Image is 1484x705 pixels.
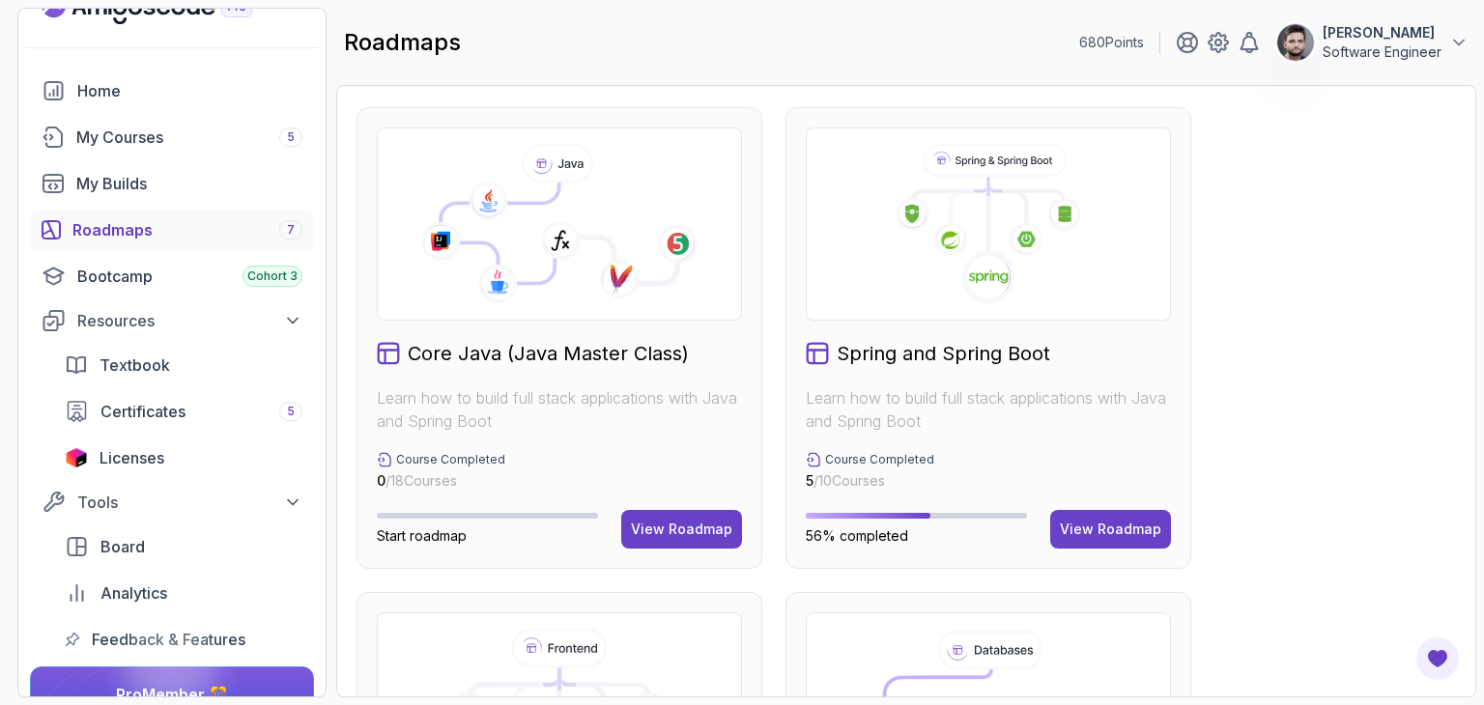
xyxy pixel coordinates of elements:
[837,340,1050,367] h2: Spring and Spring Boot
[806,471,934,491] p: / 10 Courses
[806,472,813,489] span: 5
[30,71,314,110] a: home
[377,527,467,544] span: Start roadmap
[396,452,505,467] p: Course Completed
[247,268,298,284] span: Cohort 3
[76,172,302,195] div: My Builds
[77,491,302,514] div: Tools
[30,485,314,520] button: Tools
[1414,635,1461,682] button: Open Feedback Button
[100,581,167,605] span: Analytics
[53,620,314,659] a: feedback
[806,527,908,544] span: 56% completed
[344,27,461,58] h2: roadmaps
[65,448,88,467] img: jetbrains icon
[53,438,314,477] a: licenses
[77,79,302,102] div: Home
[30,303,314,338] button: Resources
[377,471,505,491] p: / 18 Courses
[1050,510,1171,549] button: View Roadmap
[631,520,732,539] div: View Roadmap
[30,118,314,156] a: courses
[30,257,314,296] a: bootcamp
[76,126,302,149] div: My Courses
[287,129,295,145] span: 5
[408,340,689,367] h2: Core Java (Java Master Class)
[621,510,742,549] button: View Roadmap
[53,527,314,566] a: board
[1060,520,1161,539] div: View Roadmap
[92,628,245,651] span: Feedback & Features
[377,386,742,433] p: Learn how to build full stack applications with Java and Spring Boot
[77,265,302,288] div: Bootcamp
[287,222,295,238] span: 7
[1323,42,1441,62] p: Software Engineer
[806,386,1171,433] p: Learn how to build full stack applications with Java and Spring Boot
[53,392,314,431] a: certificates
[100,353,170,377] span: Textbook
[100,535,145,558] span: Board
[77,309,302,332] div: Resources
[72,218,302,241] div: Roadmaps
[1323,23,1441,42] p: [PERSON_NAME]
[100,446,164,469] span: Licenses
[30,164,314,203] a: builds
[825,452,934,467] p: Course Completed
[53,346,314,384] a: textbook
[1276,23,1469,62] button: user profile image[PERSON_NAME]Software Engineer
[1277,24,1314,61] img: user profile image
[287,404,295,419] span: 5
[53,574,314,612] a: analytics
[30,211,314,249] a: roadmaps
[1079,33,1144,52] p: 680 Points
[100,400,185,423] span: Certificates
[377,472,385,489] span: 0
